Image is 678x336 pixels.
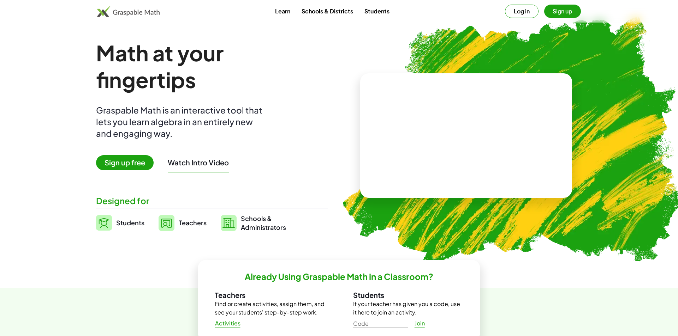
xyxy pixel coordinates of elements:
[353,291,463,300] h3: Students
[215,320,240,327] span: Activities
[96,214,144,232] a: Students
[96,195,328,207] div: Designed for
[159,214,207,232] a: Teachers
[159,215,174,231] img: svg%3e
[209,317,246,330] a: Activities
[96,39,321,93] h1: Math at your fingertips
[245,271,433,282] h2: Already Using Graspable Math in a Classroom?
[221,215,237,231] img: svg%3e
[413,109,519,162] video: What is this? This is dynamic math notation. Dynamic math notation plays a central role in how Gr...
[215,300,325,317] p: Find or create activities, assign them, and see your students' step-by-step work.
[221,214,286,232] a: Schools &Administrators
[359,5,395,18] a: Students
[241,214,286,232] span: Schools & Administrators
[116,219,144,227] span: Students
[96,155,154,170] span: Sign up free
[269,5,296,18] a: Learn
[168,158,229,167] button: Watch Intro Video
[215,291,325,300] h3: Teachers
[96,104,266,139] div: Graspable Math is an interactive tool that lets you learn algebra in an entirely new and engaging...
[179,219,207,227] span: Teachers
[296,5,359,18] a: Schools & Districts
[408,317,431,330] a: Join
[544,5,581,18] button: Sign up
[96,215,112,231] img: svg%3e
[353,300,463,317] p: If your teacher has given you a code, use it here to join an activity.
[505,5,539,18] button: Log in
[414,320,425,327] span: Join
